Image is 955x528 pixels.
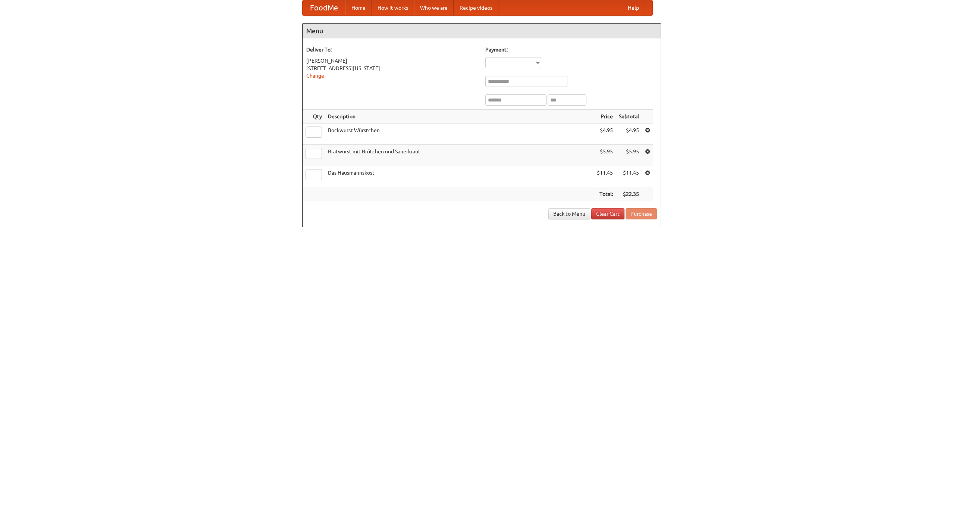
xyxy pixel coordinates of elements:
[303,110,325,124] th: Qty
[325,145,594,166] td: Bratwurst mit Brötchen und Sauerkraut
[345,0,372,15] a: Home
[325,124,594,145] td: Bockwurst Würstchen
[616,187,642,201] th: $22.35
[616,145,642,166] td: $5.95
[616,166,642,187] td: $11.45
[622,0,645,15] a: Help
[306,46,478,53] h5: Deliver To:
[594,110,616,124] th: Price
[303,24,661,38] h4: Menu
[414,0,454,15] a: Who we are
[325,110,594,124] th: Description
[591,208,624,219] a: Clear Cart
[626,208,657,219] button: Purchase
[306,73,324,79] a: Change
[594,187,616,201] th: Total:
[594,166,616,187] td: $11.45
[454,0,498,15] a: Recipe videos
[594,124,616,145] td: $4.95
[616,110,642,124] th: Subtotal
[306,65,478,72] div: [STREET_ADDRESS][US_STATE]
[594,145,616,166] td: $5.95
[303,0,345,15] a: FoodMe
[306,57,478,65] div: [PERSON_NAME]
[548,208,590,219] a: Back to Menu
[372,0,414,15] a: How it works
[485,46,657,53] h5: Payment:
[616,124,642,145] td: $4.95
[325,166,594,187] td: Das Hausmannskost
